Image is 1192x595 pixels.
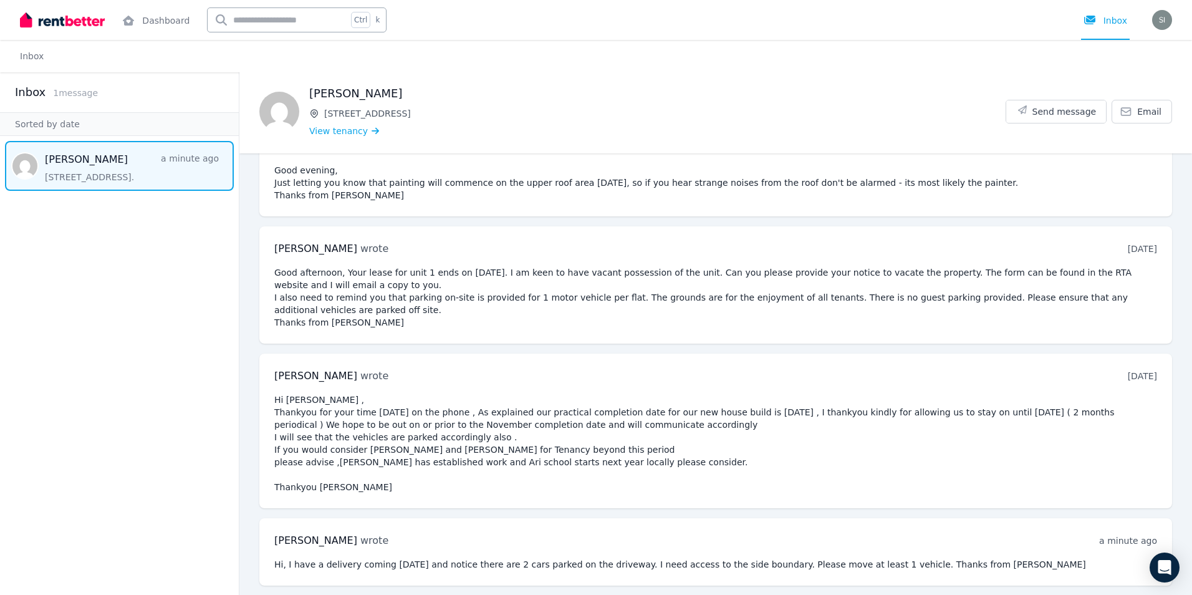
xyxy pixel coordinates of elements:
[259,92,299,132] img: PATRICIA MCGIRL
[309,85,1006,102] h1: [PERSON_NAME]
[45,152,219,183] a: [PERSON_NAME]a minute ago[STREET_ADDRESS].
[274,370,357,382] span: [PERSON_NAME]
[360,535,388,546] span: wrote
[53,88,98,98] span: 1 message
[1006,100,1107,123] button: Send message
[274,558,1157,571] pre: Hi, I have a delivery coming [DATE] and notice there are 2 cars parked on the driveway. I need ac...
[1152,10,1172,30] img: Simon Garnaut
[324,107,1006,120] span: [STREET_ADDRESS]
[274,394,1157,493] pre: Hi [PERSON_NAME] , Thankyou for your time [DATE] on the phone , As explained our practical comple...
[351,12,370,28] span: Ctrl
[1084,14,1127,27] div: Inbox
[274,164,1157,201] pre: Good evening, Just letting you know that painting will commence on the upper roof area [DATE], so...
[1128,371,1157,381] time: [DATE]
[360,243,388,254] span: wrote
[274,535,357,546] span: [PERSON_NAME]
[375,15,380,25] span: k
[360,370,388,382] span: wrote
[20,11,105,29] img: RentBetter
[1112,100,1172,123] a: Email
[20,51,44,61] a: Inbox
[1099,536,1157,546] time: a minute ago
[309,125,379,137] a: View tenancy
[1128,244,1157,254] time: [DATE]
[15,84,46,101] h2: Inbox
[274,243,357,254] span: [PERSON_NAME]
[309,125,368,137] span: View tenancy
[1150,553,1180,583] div: Open Intercom Messenger
[1137,105,1161,118] span: Email
[274,266,1157,329] pre: Good afternoon, Your lease for unit 1 ends on [DATE]. I am keen to have vacant possession of the ...
[1032,105,1097,118] span: Send message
